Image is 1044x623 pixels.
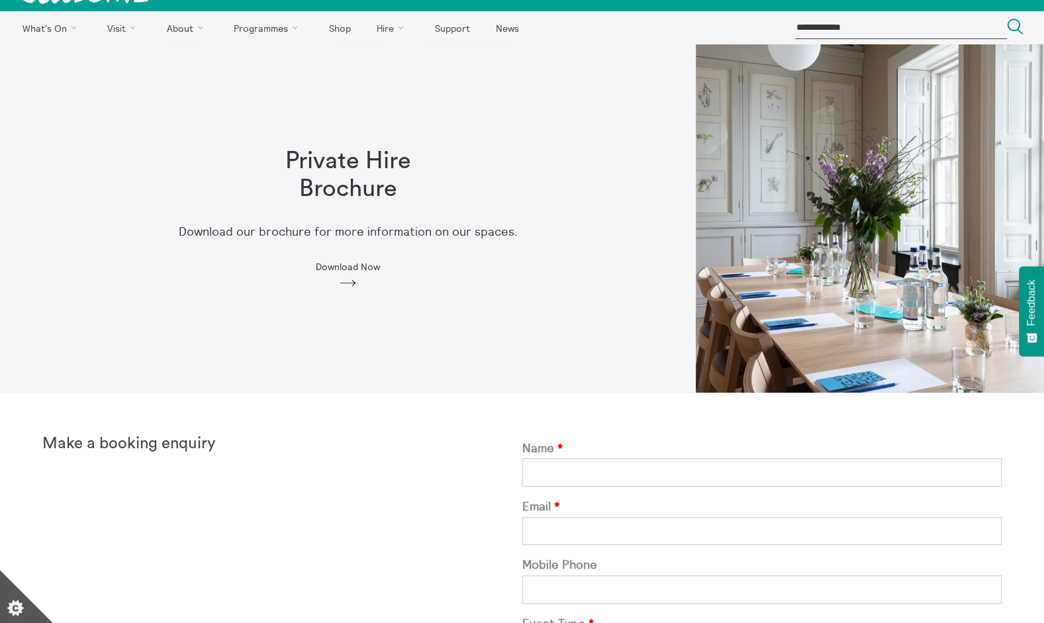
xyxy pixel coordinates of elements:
h1: Private Hire Brochure [263,148,433,203]
a: Hire [365,11,421,44]
label: Name [522,442,1002,455]
a: Visit [96,11,153,44]
a: Support [423,11,481,44]
a: Programmes [222,11,315,44]
button: Feedback - Show survey [1019,266,1044,356]
a: What's On [11,11,93,44]
a: About [155,11,220,44]
a: News [484,11,530,44]
label: Email [522,500,1002,514]
p: Download our brochure for more information on our spaces. [179,225,518,239]
strong: Make a booking enquiry [42,436,216,452]
img: Observatory Library Meeting Set Up 1 [696,44,1044,393]
span: Download Now [316,262,380,272]
a: Shop [317,11,362,44]
span: Feedback [1025,279,1037,326]
label: Mobile Phone [522,558,1002,572]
